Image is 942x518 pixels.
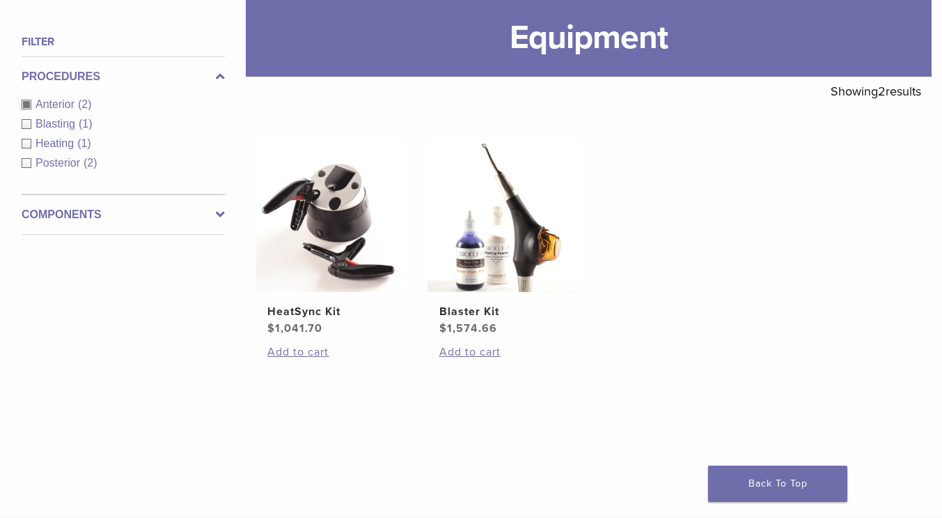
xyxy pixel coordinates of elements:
[439,344,567,360] a: Add to cart: “Blaster Kit”
[22,68,225,85] label: Procedures
[78,98,92,110] span: (2)
[22,206,225,223] label: Components
[267,344,395,360] a: Add to cart: “HeatSync Kit”
[22,33,225,50] h4: Filter
[878,84,886,99] span: 2
[84,157,97,169] span: (2)
[439,303,567,320] h2: Blaster Kit
[831,77,921,106] p: Showing results
[267,321,322,335] bdi: 1,041.70
[256,141,407,336] a: HeatSync KitHeatSync Kit $1,041.70
[439,321,447,335] span: $
[77,137,91,149] span: (1)
[36,157,84,169] span: Posterior
[36,118,79,130] span: Blasting
[439,321,497,335] bdi: 1,574.66
[79,118,93,130] span: (1)
[36,137,77,149] span: Heating
[256,141,407,291] img: HeatSync Kit
[708,466,847,502] a: Back To Top
[267,321,275,335] span: $
[36,98,78,110] span: Anterior
[427,141,578,291] img: Blaster Kit
[267,303,395,320] h2: HeatSync Kit
[427,141,578,336] a: Blaster KitBlaster Kit $1,574.66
